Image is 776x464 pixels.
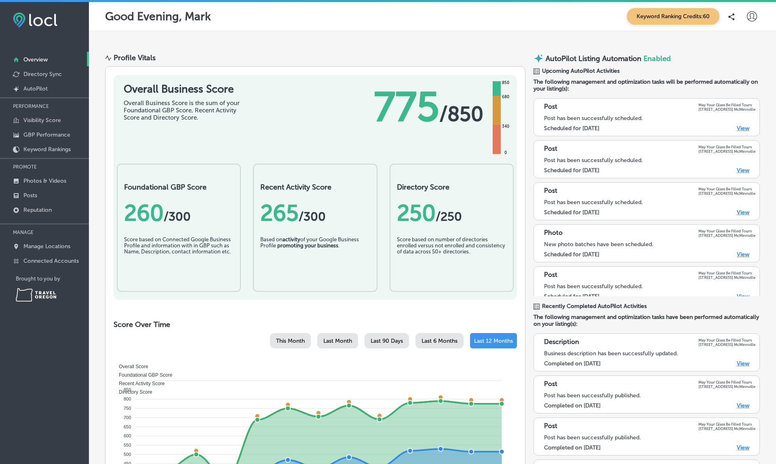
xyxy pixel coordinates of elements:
label: Completed on [DATE] [544,444,601,451]
tspan: 800 [124,397,131,401]
p: Posts [23,192,37,199]
p: GBP Performance [23,131,70,138]
tspan: 550 [124,443,131,447]
b: promoting your business [277,243,338,249]
p: [STREET_ADDRESS] McMinnville [698,233,755,238]
p: May Your Glass Be Filled Tours [698,271,755,275]
p: Post [544,422,557,431]
span: Foundational GBP Score [113,372,173,378]
div: 250 [397,200,506,226]
h2: Directory Score [397,183,506,192]
p: Post [544,187,557,196]
tspan: 650 [124,424,131,429]
div: 0 [503,150,508,156]
div: Overall Business Score is the sum of your Foundational GBP Score, Recent Activity Score and Direc... [124,99,245,121]
div: Based on of your Google Business Profile . [260,236,370,277]
a: View [737,444,749,451]
p: Manage Locations [23,243,70,250]
span: Last 90 Days [371,337,403,344]
label: Completed on [DATE] [544,360,601,367]
h2: Score Over Time [114,320,517,329]
p: Post [544,380,557,389]
div: Post has been successfully published. [544,434,755,441]
span: The following management and optimization tasks have been performed automatically on your listing... [533,314,760,327]
label: Scheduled for [DATE] [544,293,599,300]
h2: Foundational GBP Score [124,183,234,192]
div: Score based on Connected Google Business Profile and information with in GBP such as Name, Descri... [124,236,234,277]
span: / 300 [164,209,191,224]
tspan: 750 [124,406,131,411]
img: fda3e92497d09a02dc62c9cd864e3231.png [13,13,57,27]
span: The following management and optimization tasks will be performed automatically on your listing(s): [533,78,760,92]
div: Score based on number of directories enrolled versus not enrolled and consistency of data across ... [397,236,506,277]
p: Post [544,103,557,112]
span: Upcoming AutoPilot Activities [542,67,620,74]
p: May Your Glass Be Filled Tours [698,422,755,426]
p: [STREET_ADDRESS] McMinnville [698,384,755,389]
p: Photo [544,229,563,238]
p: AutoPilot Listing Automation [546,54,641,63]
p: Post [544,145,557,154]
span: Last 12 Months [474,337,513,344]
a: View [737,402,749,409]
p: [STREET_ADDRESS] McMinnville [698,149,755,154]
p: [STREET_ADDRESS] McMinnville [698,275,755,280]
span: Recent Activity Score [113,381,164,386]
span: Keyword Ranking Credits: 60 [627,8,719,25]
div: Business description has been successfully updated. [544,350,755,357]
label: Completed on [DATE] [544,402,601,409]
p: AutoPilot [23,85,48,92]
a: View [737,209,749,216]
h1: Overall Business Score [124,83,245,95]
p: [STREET_ADDRESS] McMinnville [698,426,755,431]
a: View [737,167,749,174]
span: /250 [436,209,462,224]
tspan: 600 [124,433,131,438]
p: Keyword Rankings [23,146,71,153]
p: May Your Glass Be Filled Tours [698,145,755,149]
tspan: 700 [124,415,131,420]
span: 775 [374,83,439,131]
tspan: 850 [124,387,131,392]
a: View [737,293,749,300]
div: 260 [124,200,234,226]
div: Post has been successfully scheduled. [544,157,755,164]
img: autopilot-icon [533,53,544,63]
p: Good Evening, Mark [105,10,211,23]
h2: Recent Activity Score [260,183,370,192]
p: Post [544,271,557,280]
div: Post has been successfully published. [544,392,755,399]
b: activity [283,236,300,243]
div: Profile Vitals [114,53,156,62]
a: View [737,251,749,258]
p: Visibility Score [23,117,61,124]
span: Overall Score [113,364,148,369]
span: Enabled [643,54,671,63]
label: Scheduled for [DATE] [544,167,599,174]
div: Post has been successfully scheduled. [544,115,755,122]
div: 680 [500,94,511,100]
p: May Your Glass Be Filled Tours [698,338,755,342]
p: Reputation [23,207,52,213]
p: [STREET_ADDRESS] McMinnville [698,191,755,196]
span: / 850 [439,102,483,126]
p: Brought to you by [16,276,89,282]
p: May Your Glass Be Filled Tours [698,380,755,384]
p: Overview [23,56,48,63]
span: /300 [299,209,326,224]
p: May Your Glass Be Filled Tours [698,229,755,233]
p: Description [544,338,579,347]
p: [STREET_ADDRESS] McMinnville [698,342,755,347]
label: Scheduled for [DATE] [544,125,599,132]
div: 850 [500,80,511,86]
label: Scheduled for [DATE] [544,251,599,258]
span: Last 6 Months [422,337,458,344]
span: Directory Score [113,389,152,395]
div: 265 [260,200,370,226]
tspan: 500 [124,452,131,457]
div: Post has been successfully scheduled. [544,283,755,290]
span: Last Month [323,337,352,344]
p: May Your Glass Be Filled Tours [698,103,755,107]
label: Scheduled for [DATE] [544,209,599,216]
span: This Month [276,337,305,344]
